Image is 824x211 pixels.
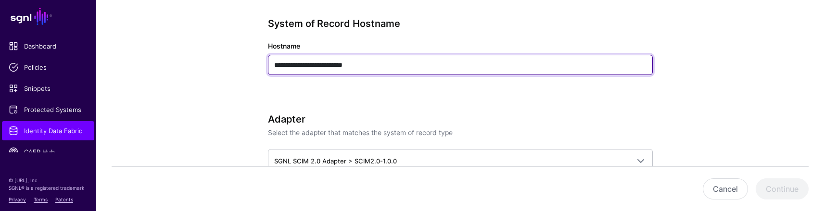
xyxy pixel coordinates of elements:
a: Snippets [2,79,94,98]
a: Terms [34,197,48,202]
a: SGNL [6,6,90,27]
a: Patents [55,197,73,202]
span: SGNL SCIM 2.0 Adapter > SCIM2.0-1.0.0 [274,157,397,165]
h3: Adapter [268,113,653,125]
a: Identity Data Fabric [2,121,94,140]
a: Dashboard [2,37,94,56]
span: Protected Systems [9,105,88,114]
span: CAEP Hub [9,147,88,157]
label: Hostname [268,41,300,51]
h3: System of Record Hostname [268,18,653,29]
a: Protected Systems [2,100,94,119]
span: Identity Data Fabric [9,126,88,136]
p: SGNL® is a registered trademark [9,184,88,192]
p: Select the adapter that matches the system of record type [268,127,653,137]
span: Dashboard [9,41,88,51]
a: Policies [2,58,94,77]
span: Policies [9,62,88,72]
a: Privacy [9,197,26,202]
p: © [URL], Inc [9,176,88,184]
a: CAEP Hub [2,142,94,161]
span: Snippets [9,84,88,93]
button: Cancel [703,178,748,199]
